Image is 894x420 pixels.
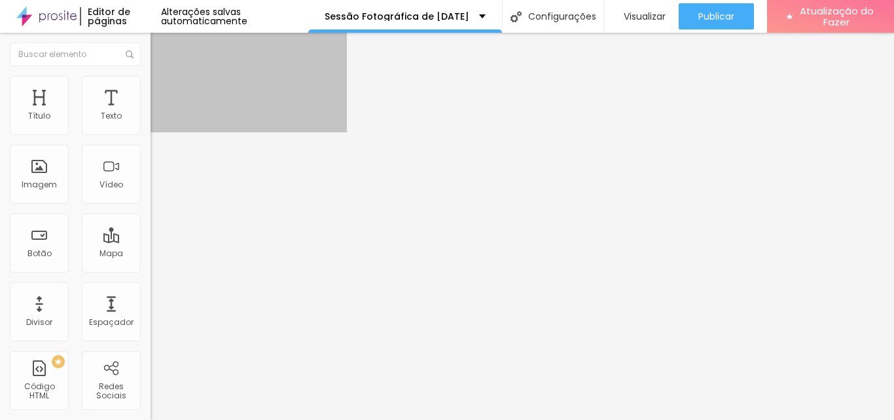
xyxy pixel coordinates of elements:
[624,10,666,23] font: Visualizar
[325,10,469,23] font: Sessão Fotográfica de [DATE]
[24,381,55,401] font: Código HTML
[96,381,126,401] font: Redes Sociais
[161,5,247,28] font: Alterações salvas automaticamente
[27,248,52,259] font: Botão
[88,5,130,28] font: Editor de páginas
[28,110,50,121] font: Título
[800,4,874,29] font: Atualização do Fazer
[604,3,679,29] button: Visualizar
[22,179,57,190] font: Imagem
[99,179,123,190] font: Vídeo
[698,10,734,23] font: Publicar
[528,10,596,23] font: Configurações
[126,50,134,58] img: Ícone
[101,110,122,121] font: Texto
[26,316,52,328] font: Divisor
[99,248,123,259] font: Mapa
[679,3,754,29] button: Publicar
[510,11,522,22] img: Ícone
[89,316,134,328] font: Espaçador
[10,43,141,66] input: Buscar elemento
